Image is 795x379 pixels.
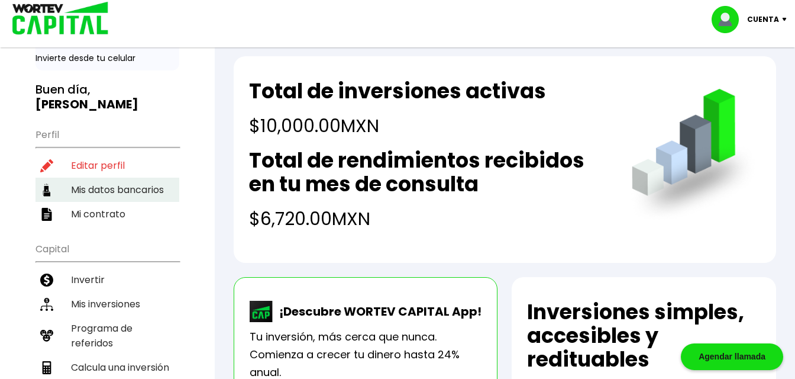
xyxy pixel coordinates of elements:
a: Mis inversiones [35,292,179,316]
a: Editar perfil [35,153,179,178]
h2: Total de rendimientos recibidos en tu mes de consulta [249,149,608,196]
h2: Inversiones simples, accesibles y redituables [527,300,761,371]
p: Cuenta [747,11,779,28]
img: calculadora-icon.17d418c4.svg [40,361,53,374]
b: [PERSON_NAME] [35,96,138,113]
img: recomiendanos-icon.9b8e9327.svg [40,329,53,342]
h3: Buen día, [35,82,179,112]
a: Invertir [35,268,179,292]
div: Agendar llamada [681,343,783,370]
p: ¡Descubre WORTEV CAPITAL App! [273,303,481,320]
h4: $10,000.00 MXN [249,113,546,139]
a: Mis datos bancarios [35,178,179,202]
img: contrato-icon.f2db500c.svg [40,208,53,221]
ul: Perfil [35,121,179,226]
img: inversiones-icon.6695dc30.svg [40,298,53,311]
h4: $6,720.00 MXN [249,205,608,232]
img: profile-image [712,6,747,33]
img: icon-down [779,18,795,21]
img: wortev-capital-app-icon [250,301,273,322]
img: invertir-icon.b3b967d7.svg [40,274,53,287]
h2: Total de inversiones activas [249,79,546,103]
a: Programa de referidos [35,316,179,355]
img: editar-icon.952d3147.svg [40,159,53,172]
img: grafica.516fef24.png [626,89,761,223]
img: datos-icon.10cf9172.svg [40,184,53,197]
a: Mi contrato [35,202,179,226]
p: Invierte desde tu celular [35,52,179,65]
